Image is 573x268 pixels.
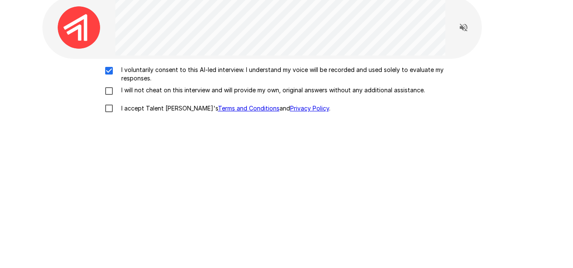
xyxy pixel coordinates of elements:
a: Privacy Policy [290,105,329,112]
p: I accept Talent [PERSON_NAME]'s and . [118,104,330,113]
p: I voluntarily consent to this AI-led interview. I understand my voice will be recorded and used s... [118,66,473,83]
button: Read questions aloud [455,19,472,36]
img: applaudo_avatar.png [58,6,100,49]
p: I will not cheat on this interview and will provide my own, original answers without any addition... [118,86,425,94]
a: Terms and Conditions [218,105,280,112]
